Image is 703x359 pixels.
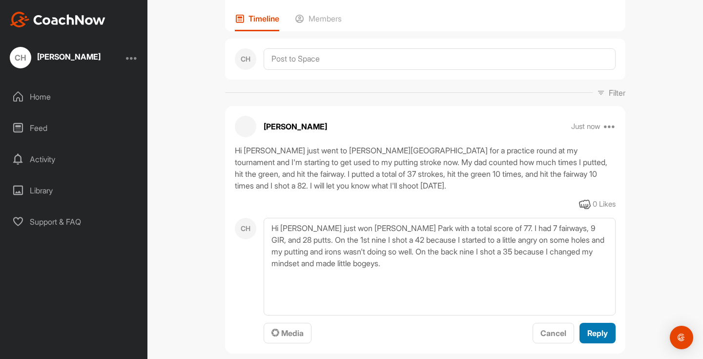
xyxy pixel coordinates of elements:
div: CH [235,218,256,239]
p: Members [309,14,342,23]
div: Support & FAQ [5,210,143,234]
p: Just now [571,122,600,131]
p: [PERSON_NAME] [264,121,327,132]
div: Home [5,84,143,109]
span: Reply [587,328,608,338]
span: Cancel [540,328,566,338]
p: Timeline [248,14,279,23]
div: Library [5,178,143,203]
div: Hi [PERSON_NAME] just went to [PERSON_NAME][GEOGRAPHIC_DATA] for a practice round at my tournamen... [235,145,616,191]
img: CoachNow [10,12,105,27]
div: 0 Likes [593,199,616,210]
button: Media [264,323,311,344]
div: CH [235,48,256,70]
div: Activity [5,147,143,171]
span: Media [271,328,304,338]
button: Cancel [533,323,574,344]
div: CH [10,47,31,68]
div: [PERSON_NAME] [37,53,101,61]
div: Feed [5,116,143,140]
textarea: Hi [PERSON_NAME] just won [PERSON_NAME] Park with a total score of 77. I had 7 fairways, 9 GIR, a... [264,218,616,316]
p: Filter [609,87,625,99]
button: Reply [579,323,616,344]
div: Open Intercom Messenger [670,326,693,349]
